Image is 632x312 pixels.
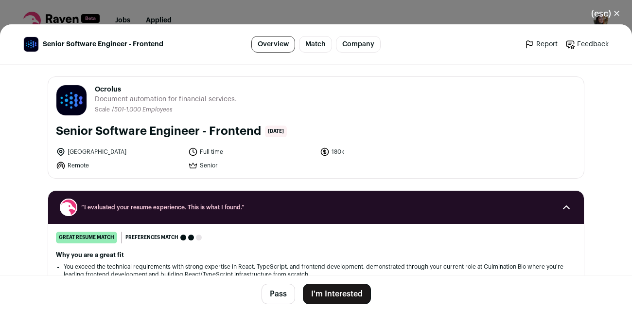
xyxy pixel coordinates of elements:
[265,126,287,137] span: [DATE]
[303,284,371,304] button: I'm Interested
[56,124,261,139] h1: Senior Software Engineer - Frontend
[525,39,558,49] a: Report
[56,85,87,115] img: 0d7b8d9a3b577bd6c2caada355c5447f3f819241826a91b1594fa99c421327aa.jpg
[114,107,173,112] span: 501-1,000 Employees
[579,3,632,24] button: Close modal
[125,233,178,242] span: Preferences match
[188,161,315,170] li: Senior
[95,94,237,104] span: Document automation for financial services.
[56,147,182,157] li: [GEOGRAPHIC_DATA]
[112,106,173,113] li: /
[24,37,38,52] img: 0d7b8d9a3b577bd6c2caada355c5447f3f819241826a91b1594fa99c421327aa.jpg
[81,203,551,211] span: “I evaluated your resume experience. This is what I found.”
[43,39,163,49] span: Senior Software Engineer - Frontend
[95,106,112,113] li: Scale
[188,147,315,157] li: Full time
[299,36,332,53] a: Match
[64,263,568,278] li: You exceed the technical requirements with strong expertise in React, TypeScript, and frontend de...
[565,39,609,49] a: Feedback
[320,147,446,157] li: 180k
[56,251,576,259] h2: Why you are a great fit
[95,85,237,94] span: Ocrolus
[262,284,295,304] button: Pass
[336,36,381,53] a: Company
[56,161,182,170] li: Remote
[56,232,117,243] div: great resume match
[251,36,295,53] a: Overview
